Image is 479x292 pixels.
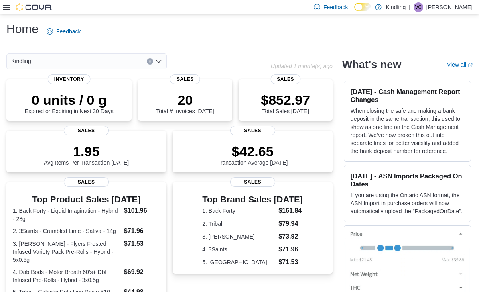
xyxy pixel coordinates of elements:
dt: 3. [PERSON_NAME] - Flyers Frosted Infused Variety Pack Pre-Rolls - Hybrid - 5x0.5g [13,240,121,264]
p: 1.95 [44,143,129,159]
h3: Top Product Sales [DATE] [13,195,160,204]
a: Feedback [43,23,84,39]
p: $852.97 [261,92,310,108]
dt: 4. 3Saints [202,245,275,253]
p: 20 [156,92,214,108]
p: Updated 1 minute(s) ago [271,63,333,69]
a: View allExternal link [447,61,473,68]
div: Total # Invoices [DATE] [156,92,214,114]
span: Sales [230,177,275,187]
dd: $79.94 [278,219,303,229]
p: $42.65 [217,143,288,159]
span: Sales [64,126,109,135]
div: Total Sales [DATE] [261,92,310,114]
dt: 1. Back Forty [202,207,275,215]
span: Sales [170,74,200,84]
div: Expired or Expiring in Next 30 Days [25,92,114,114]
dd: $71.53 [124,239,160,249]
p: Kindling [386,2,406,12]
svg: External link [468,63,473,68]
dd: $101.96 [124,206,160,216]
h3: [DATE] - Cash Management Report Changes [351,88,464,104]
h2: What's new [342,58,401,71]
img: Cova [16,3,52,11]
button: Clear input [147,58,153,65]
dt: 2. 3Saints - Crumbled Lime - Sativa - 14g [13,227,121,235]
h1: Home [6,21,39,37]
span: VC [415,2,422,12]
span: Sales [230,126,275,135]
h3: [DATE] - ASN Imports Packaged On Dates [351,172,464,188]
dt: 5. [GEOGRAPHIC_DATA] [202,258,275,266]
button: Open list of options [156,58,162,65]
dt: 2. Tribal [202,220,275,228]
span: Feedback [323,3,348,11]
dd: $161.84 [278,206,303,216]
div: Vivek Chauhan [414,2,423,12]
dt: 1. Back Forty - Liquid Imagination - Hybrid - 28g [13,207,121,223]
span: Kindling [11,56,31,66]
dd: $71.96 [278,245,303,254]
h3: Top Brand Sales [DATE] [202,195,303,204]
dt: 3. [PERSON_NAME] [202,233,275,241]
span: Dark Mode [354,11,355,12]
span: Inventory [48,74,91,84]
p: [PERSON_NAME] [426,2,473,12]
span: Feedback [56,27,81,35]
div: Avg Items Per Transaction [DATE] [44,143,129,166]
p: If you are using the Ontario ASN format, the ASN Import in purchase orders will now automatically... [351,191,464,215]
dt: 4. Dab Bods - Motor Breath 60's+ Dbl Infused Pre-Rolls - Hybrid - 3x0.5g [13,268,121,284]
p: 0 units / 0 g [25,92,114,108]
p: | [409,2,410,12]
div: Transaction Average [DATE] [217,143,288,166]
span: Sales [64,177,109,187]
span: Sales [270,74,300,84]
input: Dark Mode [354,3,371,11]
dd: $73.92 [278,232,303,241]
p: When closing the safe and making a bank deposit in the same transaction, this used to show as one... [351,107,464,155]
dd: $69.92 [124,267,160,277]
dd: $71.53 [278,257,303,267]
dd: $71.96 [124,226,160,236]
